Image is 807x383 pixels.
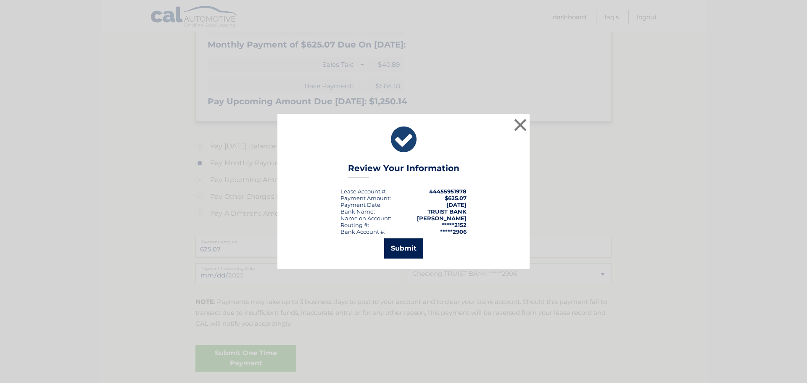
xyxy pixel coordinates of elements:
span: Payment Date [340,201,380,208]
div: Routing #: [340,222,369,228]
span: $625.07 [445,195,467,201]
div: Bank Name: [340,208,375,215]
div: Bank Account #: [340,228,385,235]
strong: 44455951978 [429,188,467,195]
strong: [PERSON_NAME] [417,215,467,222]
div: Lease Account #: [340,188,387,195]
button: × [512,116,529,133]
button: Submit [384,238,423,259]
strong: TRUIST BANK [427,208,467,215]
h3: Review Your Information [348,163,459,178]
div: : [340,201,382,208]
div: Payment Amount: [340,195,391,201]
div: Name on Account: [340,215,391,222]
span: [DATE] [446,201,467,208]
